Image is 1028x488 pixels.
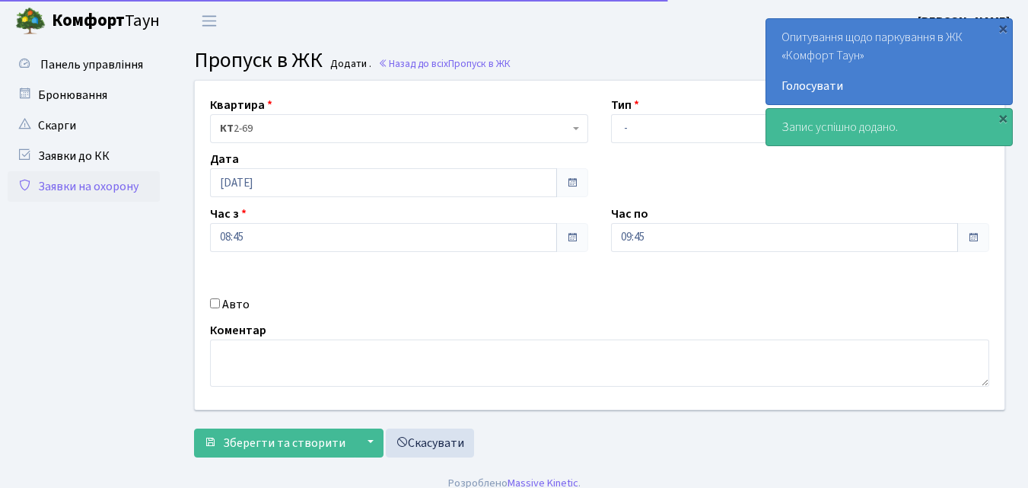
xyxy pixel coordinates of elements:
b: КТ [220,121,234,136]
a: Скарги [8,110,160,141]
span: Панель управління [40,56,143,73]
a: Голосувати [781,77,997,95]
div: Запис успішно додано. [766,109,1012,145]
span: <b>КТ</b>&nbsp;&nbsp;&nbsp;&nbsp;2-69 [220,121,569,136]
img: logo.png [15,6,46,37]
a: Скасувати [386,429,474,458]
a: Заявки до КК [8,141,160,171]
div: × [995,110,1010,126]
div: Опитування щодо паркування в ЖК «Комфорт Таун» [766,19,1012,104]
label: Квартира [210,96,272,114]
label: Тип [611,96,639,114]
label: Час з [210,205,247,223]
a: [PERSON_NAME] [918,12,1010,30]
b: [PERSON_NAME] [918,13,1010,30]
small: Додати . [327,58,371,71]
label: Час по [611,205,648,223]
label: Авто [222,295,250,314]
div: × [995,21,1010,36]
a: Заявки на охорону [8,171,160,202]
a: Назад до всіхПропуск в ЖК [378,56,511,71]
span: Таун [52,8,160,34]
a: Панель управління [8,49,160,80]
label: Дата [210,150,239,168]
span: <b>КТ</b>&nbsp;&nbsp;&nbsp;&nbsp;2-69 [210,114,588,143]
button: Переключити навігацію [190,8,228,33]
button: Зберегти та створити [194,429,355,458]
span: Пропуск в ЖК [194,45,323,75]
a: Бронювання [8,80,160,110]
label: Коментар [210,321,266,340]
span: Зберегти та створити [223,435,345,451]
b: Комфорт [52,8,125,33]
span: Пропуск в ЖК [448,56,511,71]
